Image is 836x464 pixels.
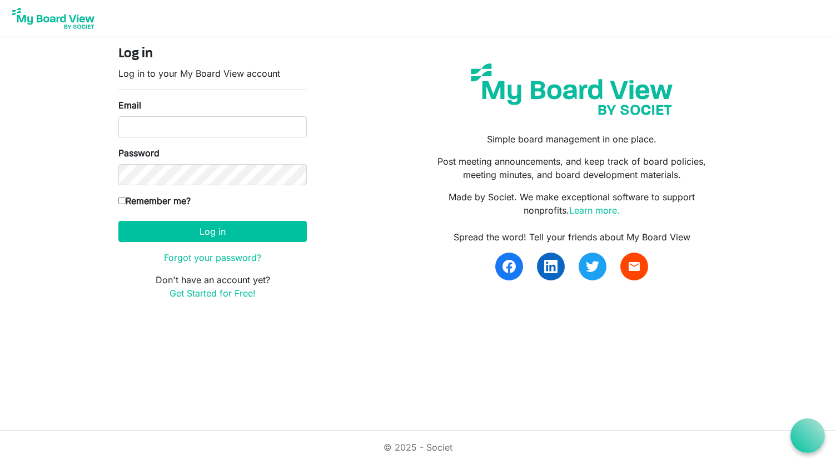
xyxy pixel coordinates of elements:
[502,260,516,273] img: facebook.svg
[118,273,307,300] p: Don't have an account yet?
[426,132,718,146] p: Simple board management in one place.
[384,442,452,453] a: © 2025 - Societ
[462,55,681,124] img: my-board-view-societ.svg
[586,260,599,273] img: twitter.svg
[118,197,126,204] input: Remember me?
[118,98,141,112] label: Email
[118,146,160,160] label: Password
[9,4,98,32] img: My Board View Logo
[628,260,641,273] span: email
[118,46,307,62] h4: Log in
[170,288,256,299] a: Get Started for Free!
[426,230,718,244] div: Spread the word! Tell your friends about My Board View
[118,194,191,208] label: Remember me?
[164,252,261,263] a: Forgot your password?
[118,221,307,242] button: Log in
[118,67,307,80] p: Log in to your My Board View account
[620,253,648,280] a: email
[569,205,620,216] a: Learn more.
[544,260,558,273] img: linkedin.svg
[426,190,718,217] p: Made by Societ. We make exceptional software to support nonprofits.
[426,155,718,181] p: Post meeting announcements, and keep track of board policies, meeting minutes, and board developm...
